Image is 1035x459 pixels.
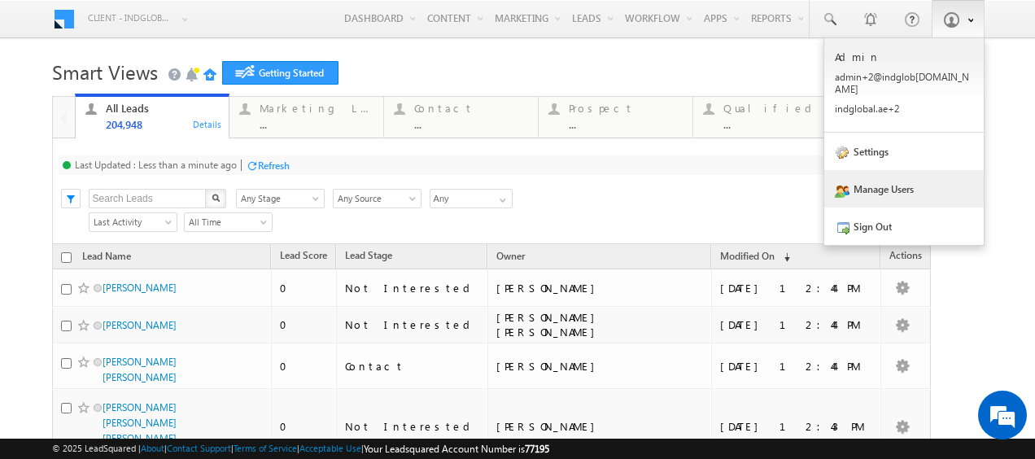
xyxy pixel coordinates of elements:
[712,247,798,268] a: Modified On (sorted descending)
[52,441,549,457] span: © 2025 LeadSquared | | | | |
[258,160,290,172] div: Refresh
[345,359,480,374] div: Contact
[364,443,549,455] span: Your Leadsquared Account Number is
[496,419,705,434] div: [PERSON_NAME]
[334,191,416,206] span: Any Source
[720,359,873,374] div: [DATE] 12:44 PM
[141,443,164,453] a: About
[192,116,223,131] div: Details
[75,94,230,139] a: All Leads204,948Details
[496,310,705,339] div: [PERSON_NAME] [PERSON_NAME]
[103,356,177,383] a: [PERSON_NAME] [PERSON_NAME]
[383,97,539,138] a: Contact...
[185,215,267,229] span: All Time
[345,249,392,261] span: Lead Stage
[272,247,335,268] a: Lead Score
[430,189,513,208] input: Type to Search
[299,443,361,453] a: Acceptable Use
[234,443,297,453] a: Terms of Service
[835,71,973,95] p: admin +2@in dglob [DOMAIN_NAME]
[569,102,683,115] div: Prospect
[496,250,525,262] span: Owner
[824,38,984,133] a: Admin admin+2@indglob[DOMAIN_NAME] indglobal.ae+2
[723,118,837,130] div: ...
[61,252,72,263] input: Check all records
[21,151,297,339] textarea: Type your message and hit 'Enter'
[345,317,480,332] div: Not Interested
[260,102,373,115] div: Marketing Leads
[333,188,421,208] div: Lead Source Filter
[88,10,173,26] span: Client - indglobal2 (77195)
[824,133,984,170] a: Settings
[212,194,220,202] img: Search
[538,97,693,138] a: Prospect...
[260,118,373,130] div: ...
[569,118,683,130] div: ...
[280,419,329,434] div: 0
[236,188,325,208] div: Lead Stage Filter
[430,188,511,208] div: Owner Filter
[75,159,237,171] div: Last Updated : Less than a minute ago
[89,212,177,232] a: Last Activity
[267,8,306,47] div: Minimize live chat window
[692,97,848,138] a: Qualified...
[280,281,329,295] div: 0
[280,317,329,332] div: 0
[824,208,984,245] a: Sign Out
[221,352,295,374] em: Start Chat
[345,419,480,434] div: Not Interested
[106,118,220,130] div: 204,948
[89,189,207,208] input: Search Leads
[333,189,421,208] a: Any Source
[103,282,177,294] a: [PERSON_NAME]
[491,190,511,206] a: Show All Items
[345,281,480,295] div: Not Interested
[835,103,973,115] p: indgl obal. ae+2
[414,102,528,115] div: Contact
[720,250,775,262] span: Modified On
[236,189,325,208] a: Any Stage
[824,170,984,208] a: Manage Users
[106,102,220,115] div: All Leads
[167,443,231,453] a: Contact Support
[337,247,400,268] a: Lead Stage
[414,118,528,130] div: ...
[222,61,338,85] a: Getting Started
[90,215,172,229] span: Last Activity
[723,102,837,115] div: Qualified
[28,85,68,107] img: d_60004797649_company_0_60004797649
[881,247,930,268] span: Actions
[720,419,873,434] div: [DATE] 12:43 PM
[720,281,873,295] div: [DATE] 12:44 PM
[496,359,705,374] div: [PERSON_NAME]
[229,97,384,138] a: Marketing Leads...
[74,247,139,269] a: Lead Name
[85,85,273,107] div: Chat with us now
[777,251,790,264] span: (sorted descending)
[237,191,319,206] span: Any Stage
[280,359,329,374] div: 0
[52,59,158,85] span: Smart Views
[720,317,873,332] div: [DATE] 12:44 PM
[496,281,705,295] div: [PERSON_NAME]
[103,319,177,331] a: [PERSON_NAME]
[835,50,973,63] p: Admin
[184,212,273,232] a: All Time
[525,443,549,455] span: 77195
[280,249,327,261] span: Lead Score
